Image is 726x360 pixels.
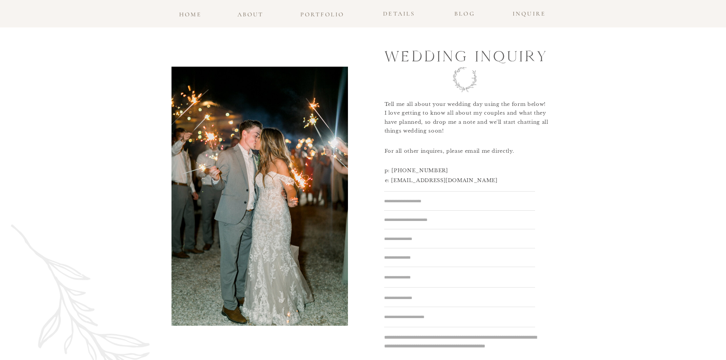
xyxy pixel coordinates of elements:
[298,9,347,16] a: portfolio
[510,8,549,15] a: INQUIRE
[379,8,420,19] a: details
[236,9,265,19] a: about
[452,8,477,15] a: blog
[385,176,536,183] a: e: [EMAIL_ADDRESS][DOMAIN_NAME]
[385,166,535,173] h3: p: [PHONE_NUMBER]
[178,9,203,16] a: home
[385,44,550,67] h1: Wedding inquiry
[385,100,554,137] h3: Tell me all about your wedding day using the form below! I love getting to know all about my coup...
[385,147,535,159] h3: For all other inquires, please email me directly.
